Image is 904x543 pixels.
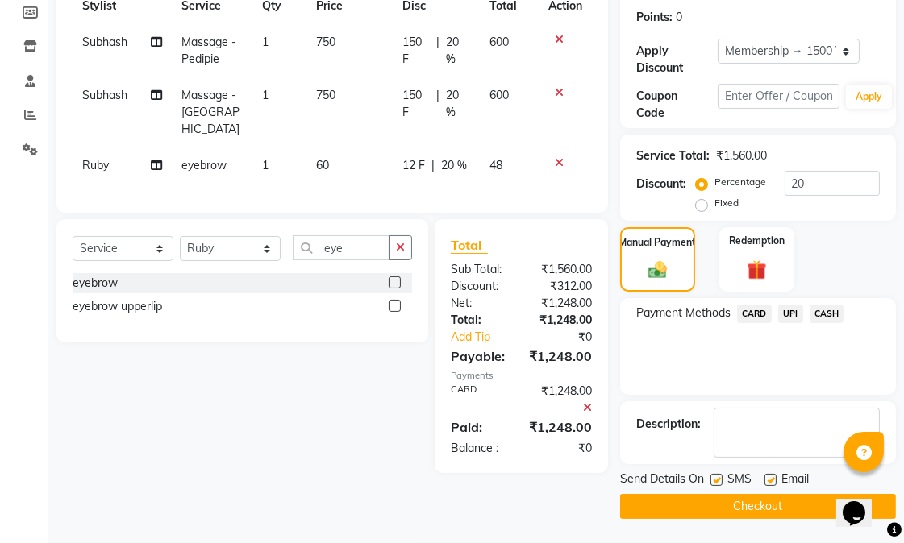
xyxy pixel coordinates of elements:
span: | [436,34,440,68]
span: eyebrow [181,158,227,172]
span: Send Details On [620,470,704,491]
div: Points: [636,9,673,26]
div: ₹1,248.00 [522,295,605,312]
div: Balance : [439,440,522,457]
div: ₹1,560.00 [522,261,605,278]
div: Coupon Code [636,88,718,122]
span: UPI [778,305,803,323]
button: Apply [846,85,892,109]
div: CARD [439,383,522,417]
img: _cash.svg [643,259,673,280]
span: 150 F [403,34,431,68]
input: Enter Offer / Coupon Code [718,84,839,109]
span: 750 [316,35,335,49]
div: Sub Total: [439,261,522,278]
div: 0 [676,9,682,26]
div: ₹1,560.00 [716,147,767,164]
span: Ruby [82,158,109,172]
span: CASH [810,305,844,323]
span: | [436,87,440,121]
span: 12 F [403,157,426,174]
span: Massage - Pedipie [181,35,236,66]
label: Redemption [729,234,785,248]
span: 1 [262,158,269,172]
span: Subhash [82,35,127,49]
span: | [432,157,435,174]
span: 1 [262,88,269,102]
span: 60 [316,158,329,172]
iframe: chat widget [836,479,888,527]
div: ₹1,248.00 [522,312,605,329]
span: SMS [727,470,752,491]
input: Search or Scan [293,235,390,260]
div: ₹1,248.00 [522,383,605,417]
span: CARD [737,305,772,323]
div: ₹1,248.00 [517,346,604,366]
span: 48 [489,158,502,172]
div: eyebrow [73,275,118,292]
div: Net: [439,295,522,312]
span: 600 [489,35,509,49]
label: Percentage [714,175,766,189]
span: Massage - [GEOGRAPHIC_DATA] [181,88,240,136]
div: Payments [451,369,592,383]
img: _gift.svg [741,258,773,282]
div: Total: [439,312,522,329]
div: eyebrow upperlip [73,298,162,315]
div: Service Total: [636,147,710,164]
span: 750 [316,88,335,102]
div: Paid: [439,417,517,437]
label: Fixed [714,196,739,210]
a: Add Tip [439,329,535,346]
div: Discount: [439,278,522,295]
button: Checkout [620,494,896,519]
span: 1 [262,35,269,49]
div: Discount: [636,176,686,193]
div: ₹1,248.00 [517,417,604,437]
div: ₹0 [535,329,604,346]
div: Description: [636,416,701,433]
span: 600 [489,88,509,102]
span: Subhash [82,88,127,102]
div: Apply Discount [636,43,718,77]
div: ₹0 [522,440,605,457]
span: 20 % [442,157,468,174]
div: Payable: [439,346,517,366]
span: 150 F [403,87,431,121]
span: Payment Methods [636,305,731,321]
label: Manual Payment [619,235,697,250]
div: ₹312.00 [522,278,605,295]
span: Email [781,470,809,491]
span: 20 % [446,34,470,68]
span: Total [451,237,488,254]
span: 20 % [446,87,470,121]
